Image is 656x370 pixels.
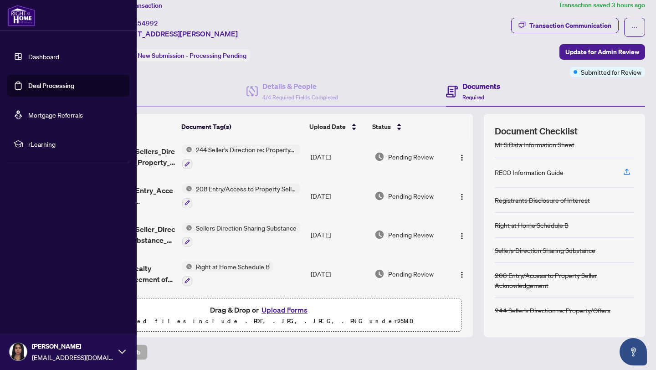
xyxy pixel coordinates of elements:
[388,269,434,279] span: Pending Review
[458,193,466,200] img: Logo
[32,341,114,351] span: [PERSON_NAME]
[455,267,469,281] button: Logo
[495,270,634,290] div: 208 Entry/Access to Property Seller Acknowledgement
[32,352,114,362] span: [EMAIL_ADDRESS][DOMAIN_NAME]
[388,191,434,201] span: Pending Review
[28,52,59,61] a: Dashboard
[259,304,310,316] button: Upload Forms
[529,18,611,33] div: Transaction Communication
[182,184,192,194] img: Status Icon
[192,144,300,154] span: 244 Seller’s Direction re: Property/Offers
[182,262,192,272] img: Status Icon
[113,49,250,62] div: Status:
[182,144,300,169] button: Status Icon244 Seller’s Direction re: Property/Offers
[178,114,306,139] th: Document Tag(s)
[565,45,639,59] span: Update for Admin Review
[495,167,564,177] div: RECO Information Guide
[458,271,466,278] img: Logo
[511,18,619,33] button: Transaction Communication
[306,114,369,139] th: Upload Date
[374,152,384,162] img: Document Status
[388,152,434,162] span: Pending Review
[495,139,574,149] div: MLS Data Information Sheet
[455,227,469,242] button: Logo
[631,24,638,31] span: ellipsis
[458,154,466,161] img: Logo
[495,305,610,315] div: 244 Seller’s Direction re: Property/Offers
[372,122,391,132] span: Status
[462,94,484,101] span: Required
[182,184,300,208] button: Status Icon208 Entry/Access to Property Seller Acknowledgement
[182,223,192,233] img: Status Icon
[28,82,74,90] a: Deal Processing
[307,137,371,176] td: [DATE]
[262,81,338,92] h4: Details & People
[182,223,300,247] button: Status IconSellers Direction Sharing Substance
[455,189,469,203] button: Logo
[113,28,238,39] span: [STREET_ADDRESS][PERSON_NAME]
[495,195,590,205] div: Registrants Disclosure of Interest
[210,304,310,316] span: Drag & Drop or
[462,81,500,92] h4: Documents
[262,94,338,101] span: 4/4 Required Fields Completed
[182,144,192,154] img: Status Icon
[113,1,162,10] span: View Transaction
[64,316,456,327] p: Supported files include .PDF, .JPG, .JPEG, .PNG under 25 MB
[369,114,448,139] th: Status
[192,184,300,194] span: 208 Entry/Access to Property Seller Acknowledgement
[10,343,27,360] img: Profile Icon
[374,230,384,240] img: Document Status
[581,67,641,77] span: Submitted for Review
[388,230,434,240] span: Pending Review
[495,220,569,230] div: Right at Home Schedule B
[59,298,461,332] span: Drag & Drop orUpload FormsSupported files include .PDF, .JPG, .JPEG, .PNG under25MB
[307,176,371,216] td: [DATE]
[307,216,371,255] td: [DATE]
[309,122,346,132] span: Upload Date
[559,44,645,60] button: Update for Admin Review
[495,125,578,138] span: Document Checklist
[455,149,469,164] button: Logo
[374,191,384,201] img: Document Status
[138,19,158,27] span: 54992
[374,269,384,279] img: Document Status
[28,111,83,119] a: Mortgage Referrals
[458,232,466,240] img: Logo
[307,254,371,293] td: [DATE]
[495,245,595,255] div: Sellers Direction Sharing Substance
[192,223,300,233] span: Sellers Direction Sharing Substance
[182,262,273,286] button: Status IconRight at Home Schedule B
[138,51,246,60] span: New Submission - Processing Pending
[620,338,647,365] button: Open asap
[192,262,273,272] span: Right at Home Schedule B
[7,5,36,26] img: logo
[28,139,123,149] span: rLearning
